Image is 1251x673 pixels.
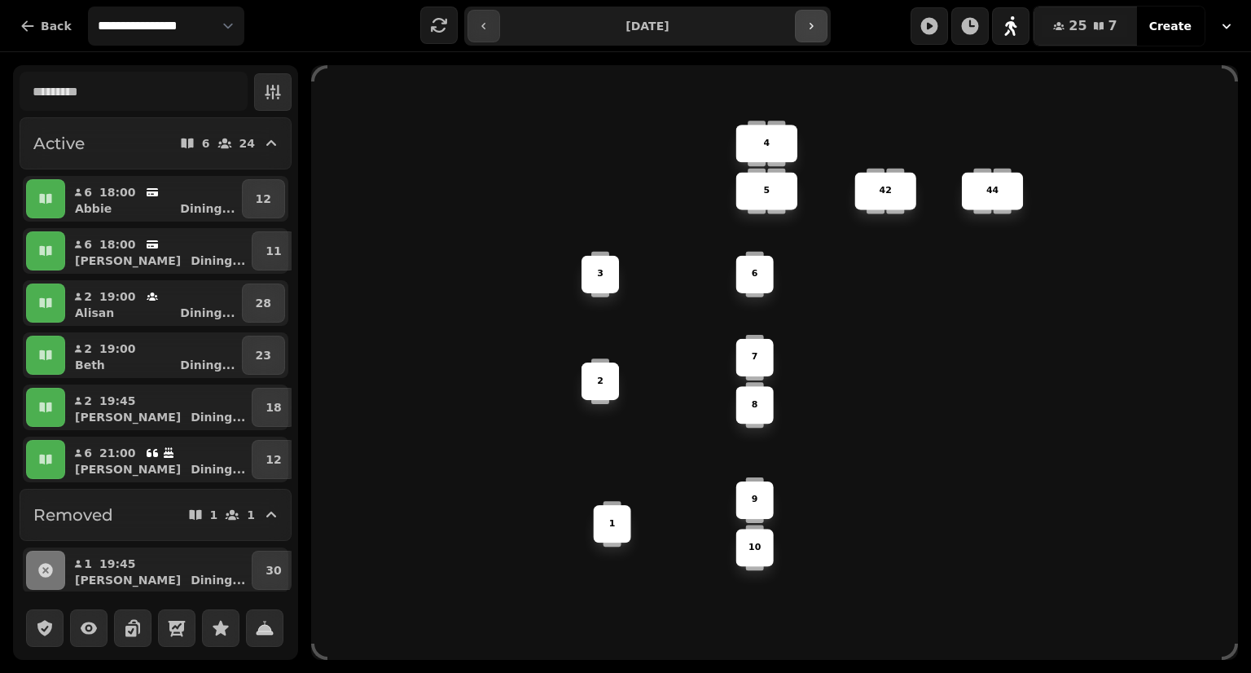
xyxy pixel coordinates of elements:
[748,541,761,554] p: 10
[256,191,271,207] p: 12
[99,393,136,409] p: 19:45
[83,184,93,200] p: 6
[75,253,181,269] p: [PERSON_NAME]
[256,295,271,311] p: 28
[266,562,281,578] p: 30
[266,451,281,468] p: 12
[68,231,248,271] button: 618:00[PERSON_NAME]Dining...
[191,461,245,477] p: Dining ...
[41,20,72,32] span: Back
[986,184,999,197] p: 44
[1108,20,1117,33] span: 7
[75,572,181,588] p: [PERSON_NAME]
[752,398,758,411] p: 8
[99,184,136,200] p: 18:00
[191,253,245,269] p: Dining ...
[247,509,255,521] p: 1
[7,7,85,46] button: Back
[1034,7,1136,46] button: 257
[252,440,295,479] button: 12
[99,556,136,572] p: 19:45
[597,375,604,388] p: 2
[191,409,245,425] p: Dining ...
[33,504,113,526] h2: Removed
[75,200,112,217] p: Abbie
[68,388,248,427] button: 219:45[PERSON_NAME]Dining...
[99,445,136,461] p: 21:00
[597,268,604,281] p: 3
[763,184,770,197] p: 5
[239,138,255,149] p: 24
[752,268,758,281] p: 6
[83,288,93,305] p: 2
[75,357,105,373] p: Beth
[68,336,239,375] button: 219:00BethDining...
[752,494,758,507] p: 9
[68,440,248,479] button: 621:00[PERSON_NAME]Dining...
[1136,7,1205,46] button: Create
[210,509,218,521] p: 1
[68,551,248,590] button: 119:45[PERSON_NAME]Dining...
[180,200,235,217] p: Dining ...
[752,351,758,364] p: 7
[1069,20,1086,33] span: 25
[266,243,281,259] p: 11
[99,341,136,357] p: 19:00
[609,517,616,530] p: 1
[75,461,181,477] p: [PERSON_NAME]
[83,445,93,461] p: 6
[83,393,93,409] p: 2
[68,179,239,218] button: 618:00AbbieDining...
[83,236,93,253] p: 6
[242,284,285,323] button: 28
[763,137,770,150] p: 4
[75,305,114,321] p: Alisan
[266,399,281,416] p: 18
[180,357,235,373] p: Dining ...
[180,305,235,321] p: Dining ...
[33,132,85,155] h2: Active
[880,184,892,197] p: 42
[83,556,93,572] p: 1
[75,409,181,425] p: [PERSON_NAME]
[252,551,295,590] button: 30
[99,236,136,253] p: 18:00
[20,489,292,541] button: Removed11
[256,347,271,363] p: 23
[202,138,210,149] p: 6
[83,341,93,357] p: 2
[1149,20,1192,32] span: Create
[252,231,295,271] button: 11
[99,288,136,305] p: 19:00
[242,179,285,218] button: 12
[242,336,285,375] button: 23
[252,388,295,427] button: 18
[68,284,239,323] button: 219:00AlisanDining...
[20,117,292,169] button: Active624
[191,572,245,588] p: Dining ...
